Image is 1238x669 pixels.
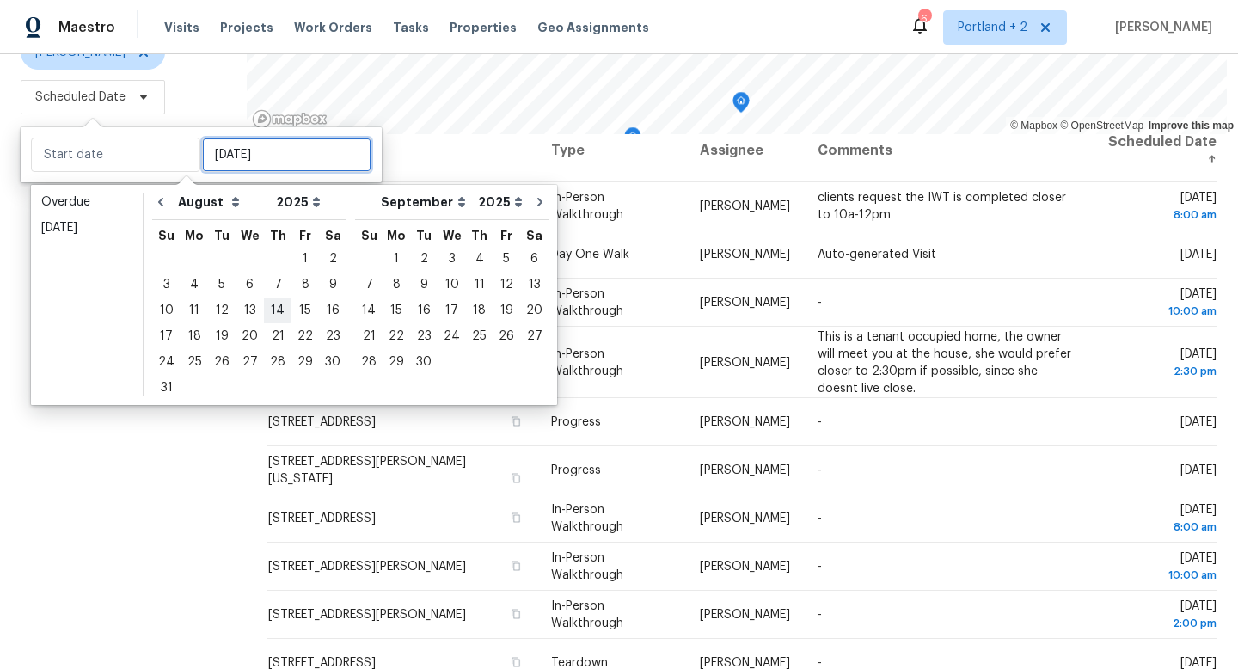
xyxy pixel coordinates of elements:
div: Mon Sep 01 2025 [383,246,410,272]
div: 6 [918,10,930,28]
div: 16 [319,298,346,322]
span: Scheduled Date [35,89,126,106]
span: - [818,297,822,309]
span: [STREET_ADDRESS][PERSON_NAME] [268,561,466,573]
span: [PERSON_NAME] [700,416,790,428]
span: Teardown [551,657,608,669]
span: Projects [220,19,273,36]
th: Address [267,120,537,182]
div: Thu Aug 07 2025 [264,272,291,298]
div: Thu Aug 21 2025 [264,323,291,349]
button: Copy Address [508,606,524,622]
div: Tue Aug 19 2025 [208,323,236,349]
div: Mon Aug 11 2025 [181,298,208,323]
abbr: Monday [387,230,406,242]
div: 17 [438,298,466,322]
div: Tue Sep 16 2025 [410,298,438,323]
div: Sun Aug 31 2025 [152,375,181,401]
div: 18 [181,324,208,348]
a: Mapbox [1010,120,1057,132]
abbr: Tuesday [416,230,432,242]
span: Geo Assignments [537,19,649,36]
div: 13 [236,298,264,322]
div: 19 [493,298,520,322]
span: [DATE] [1180,464,1217,476]
div: 24 [438,324,466,348]
div: 29 [291,350,319,374]
input: Start date [31,138,200,172]
div: Sun Aug 17 2025 [152,323,181,349]
div: Tue Aug 05 2025 [208,272,236,298]
span: [PERSON_NAME] [700,512,790,525]
div: 23 [410,324,438,348]
div: 13 [520,273,549,297]
abbr: Wednesday [443,230,462,242]
div: Sat Aug 09 2025 [319,272,346,298]
button: Copy Address [508,558,524,574]
div: 14 [264,298,291,322]
div: 15 [383,298,410,322]
div: 22 [383,324,410,348]
a: Mapbox homepage [252,109,328,129]
ul: Date picker shortcuts [35,189,138,396]
div: 3 [438,247,466,271]
span: Visits [164,19,199,36]
div: Sat Aug 30 2025 [319,349,346,375]
div: 30 [319,350,346,374]
div: 21 [355,324,383,348]
span: In-Person Walkthrough [551,192,623,221]
div: 2:00 pm [1102,615,1217,632]
div: Wed Sep 17 2025 [438,298,466,323]
button: Copy Address [508,470,524,486]
div: 27 [236,350,264,374]
abbr: Thursday [270,230,286,242]
span: [PERSON_NAME] [700,609,790,621]
div: Sun Sep 21 2025 [355,323,383,349]
span: In-Person Walkthrough [551,600,623,629]
span: In-Person Walkthrough [551,347,623,377]
div: Sat Aug 02 2025 [319,246,346,272]
span: [DATE] [1180,249,1217,261]
span: clients request the IWT is completed closer to 10a-12pm [818,192,1066,221]
div: Mon Sep 29 2025 [383,349,410,375]
div: Mon Sep 15 2025 [383,298,410,323]
div: 20 [520,298,549,322]
button: Go to next month [527,185,553,219]
div: 1 [291,247,319,271]
div: 2:30 pm [1102,362,1217,379]
a: Improve this map [1149,120,1234,132]
span: Portland + 2 [958,19,1027,36]
div: Thu Sep 25 2025 [466,323,493,349]
div: Fri Aug 22 2025 [291,323,319,349]
div: 12 [493,273,520,297]
div: Sat Sep 06 2025 [520,246,549,272]
button: Copy Address [508,414,524,429]
div: Fri Sep 05 2025 [493,246,520,272]
div: Mon Aug 18 2025 [181,323,208,349]
input: Fri, Aug 14 [202,138,371,172]
div: Fri Sep 26 2025 [493,323,520,349]
div: Tue Sep 30 2025 [410,349,438,375]
span: [STREET_ADDRESS][PERSON_NAME][US_STATE] [268,456,466,485]
div: 28 [264,350,291,374]
abbr: Saturday [526,230,542,242]
div: 1 [383,247,410,271]
select: Year [474,189,527,215]
th: Comments [804,120,1088,182]
div: Map marker [624,127,641,154]
div: Sun Aug 10 2025 [152,298,181,323]
div: Sat Sep 27 2025 [520,323,549,349]
span: - [818,657,822,669]
div: 7 [264,273,291,297]
abbr: Friday [299,230,311,242]
div: Thu Sep 04 2025 [466,246,493,272]
div: 10:00 am [1102,567,1217,584]
div: Sun Sep 07 2025 [355,272,383,298]
abbr: Friday [500,230,512,242]
div: 9 [410,273,438,297]
div: 6 [236,273,264,297]
div: Wed Aug 27 2025 [236,349,264,375]
div: Wed Aug 13 2025 [236,298,264,323]
div: 15 [291,298,319,322]
div: 5 [493,247,520,271]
